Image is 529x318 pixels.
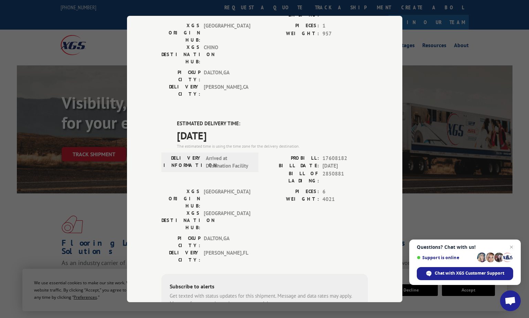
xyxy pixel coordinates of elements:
span: 1 [322,22,368,30]
span: Arrived at Destination Facility [206,155,252,170]
label: XGS DESTINATION HUB: [161,210,200,231]
span: DALTON , GA [204,235,250,249]
label: ESTIMATED DELIVERY TIME: [177,120,368,128]
label: PICKUP CITY: [161,235,200,249]
label: DELIVERY CITY: [161,83,200,98]
div: The estimated time is using the time zone for the delivery destination. [177,143,368,149]
span: [GEOGRAPHIC_DATA] [204,188,250,210]
span: 17608182 [322,155,368,162]
span: [DATE] [177,128,368,143]
label: PROBILL: [265,155,319,162]
div: Open chat [500,290,521,311]
label: DELIVERY INFORMATION: [163,155,202,170]
label: PIECES: [265,188,319,196]
span: 2850881 [322,170,368,184]
label: WEIGHT: [265,195,319,203]
label: XGS ORIGIN HUB: [161,188,200,210]
span: [GEOGRAPHIC_DATA] [204,22,250,44]
span: Close chat [507,243,516,251]
label: DELIVERY CITY: [161,249,200,264]
span: [GEOGRAPHIC_DATA] [204,210,250,231]
span: Chat with XGS Customer Support [435,270,504,276]
label: WEIGHT: [265,30,319,38]
div: Chat with XGS Customer Support [417,267,513,280]
label: PICKUP CITY: [161,69,200,83]
div: Subscribe to alerts [170,282,360,292]
div: Get texted with status updates for this shipment. Message and data rates may apply. Message frequ... [170,292,360,308]
span: [PERSON_NAME] , FL [204,249,250,264]
span: Support is online [417,255,475,260]
span: 4021 [322,195,368,203]
label: PIECES: [265,22,319,30]
label: BILL OF LADING: [265,170,319,184]
span: CHINO [204,44,250,65]
span: 957 [322,30,368,38]
span: DALTON , GA [204,69,250,83]
label: BILL DATE: [265,162,319,170]
label: XGS ORIGIN HUB: [161,22,200,44]
span: [DATE] [322,162,368,170]
label: XGS DESTINATION HUB: [161,44,200,65]
span: Questions? Chat with us! [417,244,513,250]
span: 6 [322,188,368,196]
span: [PERSON_NAME] , CA [204,83,250,98]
